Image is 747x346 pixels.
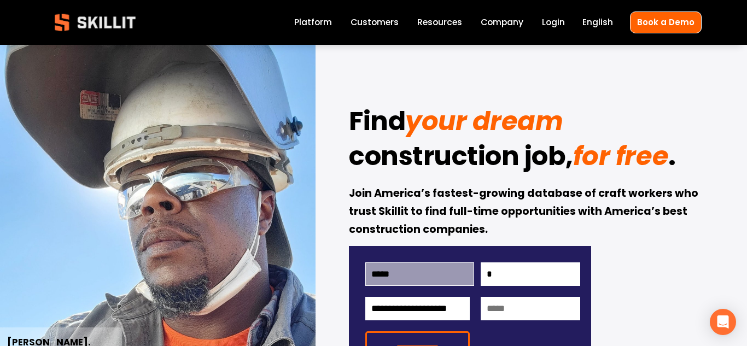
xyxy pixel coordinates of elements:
[630,11,702,33] a: Book a Demo
[351,15,399,30] a: Customers
[668,136,676,181] strong: .
[405,103,563,139] em: your dream
[573,138,668,174] em: for free
[349,185,701,239] strong: Join America’s fastest-growing database of craft workers who trust Skillit to find full-time oppo...
[349,101,405,146] strong: Find
[481,15,523,30] a: Company
[710,309,736,335] div: Open Intercom Messenger
[582,15,613,30] div: language picker
[417,16,462,28] span: Resources
[294,15,332,30] a: Platform
[582,16,613,28] span: English
[349,136,573,181] strong: construction job,
[417,15,462,30] a: folder dropdown
[45,6,145,39] img: Skillit
[542,15,565,30] a: Login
